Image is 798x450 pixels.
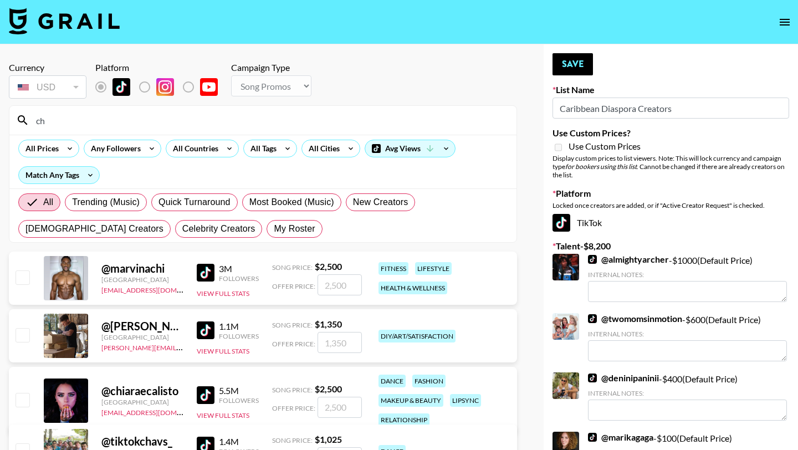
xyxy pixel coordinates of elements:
[25,222,163,236] span: [DEMOGRAPHIC_DATA] Creators
[588,314,597,323] img: TikTok
[274,222,315,236] span: My Roster
[43,196,53,209] span: All
[318,332,362,353] input: 1,350
[315,434,342,444] strong: $ 1,025
[415,262,452,275] div: lifestyle
[588,270,787,279] div: Internal Notes:
[101,262,183,275] div: @ marvinachi
[315,383,342,394] strong: $ 2,500
[244,140,279,157] div: All Tags
[588,372,659,383] a: @deninipaninii
[95,75,227,99] div: Remove selected talent to change platforms
[197,289,249,298] button: View Full Stats
[378,375,406,387] div: dance
[19,167,99,183] div: Match Any Tags
[156,78,174,96] img: Instagram
[450,394,481,407] div: lipsync
[11,78,84,97] div: USD
[219,396,259,405] div: Followers
[588,254,669,265] a: @almightyarcher
[101,384,183,398] div: @ chiaraecalisto
[315,261,342,272] strong: $ 2,500
[774,11,796,33] button: open drawer
[9,62,86,73] div: Currency
[588,254,787,302] div: - $ 1000 (Default Price)
[553,154,789,179] div: Display custom prices to list viewers. Note: This will lock currency and campaign type . Cannot b...
[553,53,593,75] button: Save
[353,196,408,209] span: New Creators
[200,78,218,96] img: YouTube
[378,330,456,342] div: diy/art/satisfaction
[378,394,443,407] div: makeup & beauty
[553,188,789,199] label: Platform
[197,321,214,339] img: TikTok
[197,386,214,404] img: TikTok
[95,62,227,73] div: Platform
[197,411,249,420] button: View Full Stats
[182,222,255,236] span: Celebrity Creators
[318,397,362,418] input: 2,500
[219,385,259,396] div: 5.5M
[588,432,653,443] a: @marikagaga
[378,413,429,426] div: relationship
[553,214,570,232] img: TikTok
[588,433,597,442] img: TikTok
[553,127,789,139] label: Use Custom Prices?
[101,406,213,417] a: [EMAIL_ADDRESS][DOMAIN_NAME]
[101,284,213,294] a: [EMAIL_ADDRESS][DOMAIN_NAME]
[197,347,249,355] button: View Full Stats
[197,264,214,282] img: TikTok
[588,374,597,382] img: TikTok
[553,84,789,95] label: List Name
[588,313,682,324] a: @twomomsinmotion
[101,434,183,448] div: @ tiktokchavs_
[553,201,789,209] div: Locked once creators are added, or if "Active Creator Request" is checked.
[565,162,637,171] em: for bookers using this list
[219,332,259,340] div: Followers
[231,62,311,73] div: Campaign Type
[272,340,315,348] span: Offer Price:
[272,263,313,272] span: Song Price:
[9,8,120,34] img: Grail Talent
[588,372,787,421] div: - $ 400 (Default Price)
[378,262,408,275] div: fitness
[315,319,342,329] strong: $ 1,350
[101,341,265,352] a: [PERSON_NAME][EMAIL_ADDRESS][DOMAIN_NAME]
[412,375,446,387] div: fashion
[302,140,342,157] div: All Cities
[84,140,143,157] div: Any Followers
[101,333,183,341] div: [GEOGRAPHIC_DATA]
[588,330,787,338] div: Internal Notes:
[588,313,787,361] div: - $ 600 (Default Price)
[101,275,183,284] div: [GEOGRAPHIC_DATA]
[112,78,130,96] img: TikTok
[219,274,259,283] div: Followers
[72,196,140,209] span: Trending (Music)
[588,255,597,264] img: TikTok
[166,140,221,157] div: All Countries
[249,196,334,209] span: Most Booked (Music)
[19,140,61,157] div: All Prices
[9,73,86,101] div: Remove selected talent to change your currency
[553,241,789,252] label: Talent - $ 8,200
[101,319,183,333] div: @ [PERSON_NAME].gee__
[29,111,510,129] input: Search by User Name
[219,321,259,332] div: 1.1M
[569,141,641,152] span: Use Custom Prices
[272,404,315,412] span: Offer Price:
[272,321,313,329] span: Song Price:
[553,214,789,232] div: TikTok
[318,274,362,295] input: 2,500
[272,282,315,290] span: Offer Price:
[101,398,183,406] div: [GEOGRAPHIC_DATA]
[219,263,259,274] div: 3M
[378,282,447,294] div: health & wellness
[272,386,313,394] span: Song Price:
[588,389,787,397] div: Internal Notes:
[272,436,313,444] span: Song Price:
[219,436,259,447] div: 1.4M
[365,140,455,157] div: Avg Views
[158,196,231,209] span: Quick Turnaround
